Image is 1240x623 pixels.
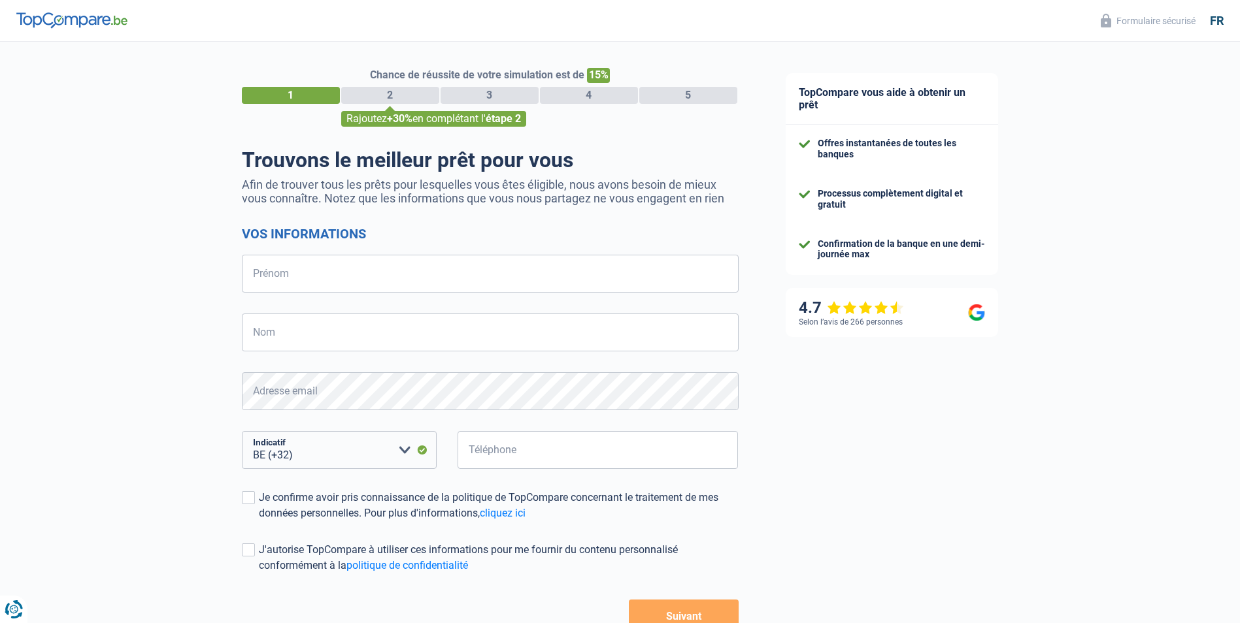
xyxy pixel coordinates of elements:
a: cliquez ici [480,507,526,519]
p: Afin de trouver tous les prêts pour lesquelles vous êtes éligible, nous avons besoin de mieux vou... [242,178,739,205]
div: Processus complètement digital et gratuit [818,188,985,210]
div: Offres instantanées de toutes les banques [818,138,985,160]
div: Rajoutez en complétant l' [341,111,526,127]
div: Selon l’avis de 266 personnes [799,317,903,327]
div: TopCompare vous aide à obtenir un prêt [786,73,998,125]
div: 4 [540,87,638,104]
div: Confirmation de la banque en une demi-journée max [818,238,985,261]
h2: Vos informations [242,226,739,242]
div: Je confirme avoir pris connaissance de la politique de TopCompare concernant le traitement de mes... [259,490,739,521]
input: 401020304 [458,431,739,469]
div: 2 [341,87,439,104]
div: J'autorise TopCompare à utiliser ces informations pour me fournir du contenu personnalisé conform... [259,542,739,573]
div: 3 [441,87,539,104]
div: 1 [242,87,340,104]
button: Formulaire sécurisé [1093,10,1203,31]
span: +30% [387,112,412,125]
h1: Trouvons le meilleur prêt pour vous [242,148,739,172]
span: Chance de réussite de votre simulation est de [370,69,584,81]
div: fr [1210,14,1224,28]
span: étape 2 [486,112,521,125]
a: politique de confidentialité [346,559,468,571]
img: TopCompare Logo [16,12,127,28]
span: 15% [587,68,610,83]
div: 4.7 [799,298,904,317]
div: 5 [639,87,737,104]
